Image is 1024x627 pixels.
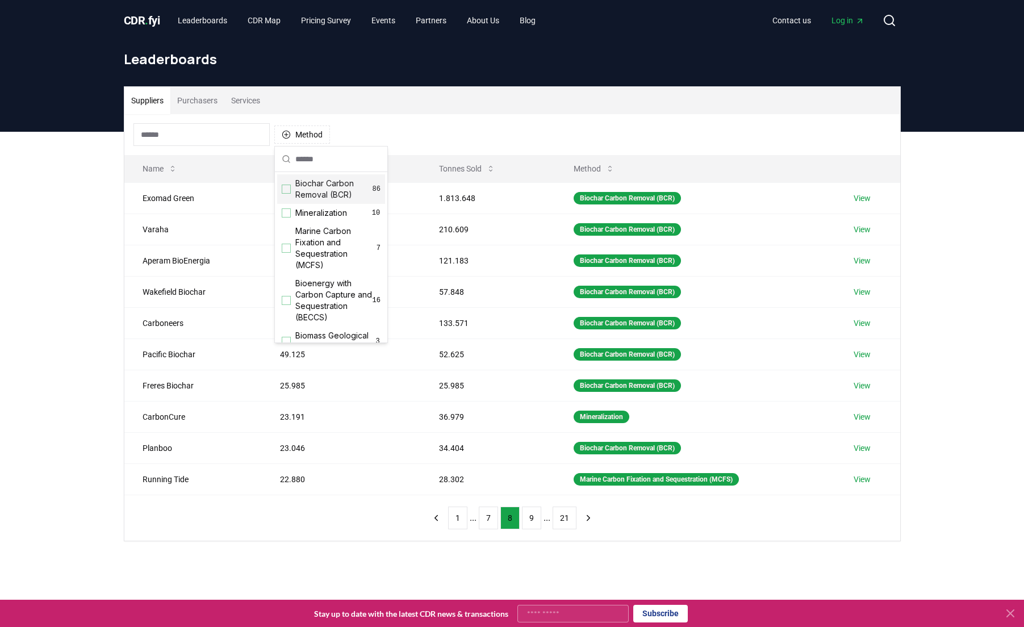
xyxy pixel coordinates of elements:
[522,507,541,529] button: 9
[169,10,236,31] a: Leaderboards
[295,278,373,323] span: Bioenergy with Carbon Capture and Sequestration (BECCS)
[373,185,381,194] span: 86
[854,255,871,266] a: View
[262,276,420,307] td: 57.840
[579,507,598,529] button: next page
[262,370,420,401] td: 25.985
[574,317,681,329] div: Biochar Carbon Removal (BCR)
[170,87,224,114] button: Purchasers
[574,254,681,267] div: Biochar Carbon Removal (BCR)
[511,10,545,31] a: Blog
[262,432,420,463] td: 23.046
[295,330,375,353] span: Biomass Geological Sequestration
[124,338,262,370] td: Pacific Biochar
[854,380,871,391] a: View
[371,208,381,218] span: 10
[854,474,871,485] a: View
[262,214,420,245] td: 95.276
[124,12,160,28] a: CDR.fyi
[124,245,262,276] td: Aperam BioEnergia
[831,15,864,26] span: Log in
[421,401,555,432] td: 36.979
[224,87,267,114] button: Services
[448,507,467,529] button: 1
[169,10,545,31] nav: Main
[421,245,555,276] td: 121.183
[262,307,420,338] td: 54.377
[854,349,871,360] a: View
[124,87,170,114] button: Suppliers
[124,370,262,401] td: Freres Biochar
[565,157,624,180] button: Method
[292,10,360,31] a: Pricing Survey
[421,338,555,370] td: 52.625
[262,401,420,432] td: 23.191
[124,276,262,307] td: Wakefield Biochar
[421,182,555,214] td: 1.813.648
[574,348,681,361] div: Biochar Carbon Removal (BCR)
[145,14,148,27] span: .
[854,286,871,298] a: View
[854,224,871,235] a: View
[421,463,555,495] td: 28.302
[375,337,381,346] span: 3
[274,126,330,144] button: Method
[295,178,373,200] span: Biochar Carbon Removal (BCR)
[430,157,504,180] button: Tonnes Sold
[421,432,555,463] td: 34.404
[427,507,446,529] button: previous page
[271,157,362,180] button: Tonnes Delivered
[574,411,629,423] div: Mineralization
[295,225,377,271] span: Marine Carbon Fixation and Sequestration (MCFS)
[470,511,477,525] li: ...
[421,276,555,307] td: 57.848
[854,193,871,204] a: View
[421,214,555,245] td: 210.609
[854,442,871,454] a: View
[479,507,498,529] button: 7
[262,338,420,370] td: 49.125
[574,379,681,392] div: Biochar Carbon Removal (BCR)
[373,296,381,305] span: 16
[574,223,681,236] div: Biochar Carbon Removal (BCR)
[124,182,262,214] td: Exomad Green
[362,10,404,31] a: Events
[458,10,508,31] a: About Us
[262,463,420,495] td: 22.880
[854,317,871,329] a: View
[124,50,901,68] h1: Leaderboards
[262,245,420,276] td: 89.298
[421,307,555,338] td: 133.571
[553,507,576,529] button: 21
[124,14,160,27] span: CDR fyi
[124,463,262,495] td: Running Tide
[124,401,262,432] td: CarbonCure
[124,432,262,463] td: Planboo
[124,214,262,245] td: Varaha
[763,10,820,31] a: Contact us
[574,192,681,204] div: Biochar Carbon Removal (BCR)
[407,10,455,31] a: Partners
[544,511,550,525] li: ...
[421,370,555,401] td: 25.985
[262,182,420,214] td: 182.445
[574,473,739,486] div: Marine Carbon Fixation and Sequestration (MCFS)
[854,411,871,423] a: View
[822,10,873,31] a: Log in
[295,207,347,219] span: Mineralization
[574,286,681,298] div: Biochar Carbon Removal (BCR)
[574,442,681,454] div: Biochar Carbon Removal (BCR)
[763,10,873,31] nav: Main
[124,307,262,338] td: Carboneers
[377,244,381,253] span: 7
[133,157,186,180] button: Name
[239,10,290,31] a: CDR Map
[500,507,520,529] button: 8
